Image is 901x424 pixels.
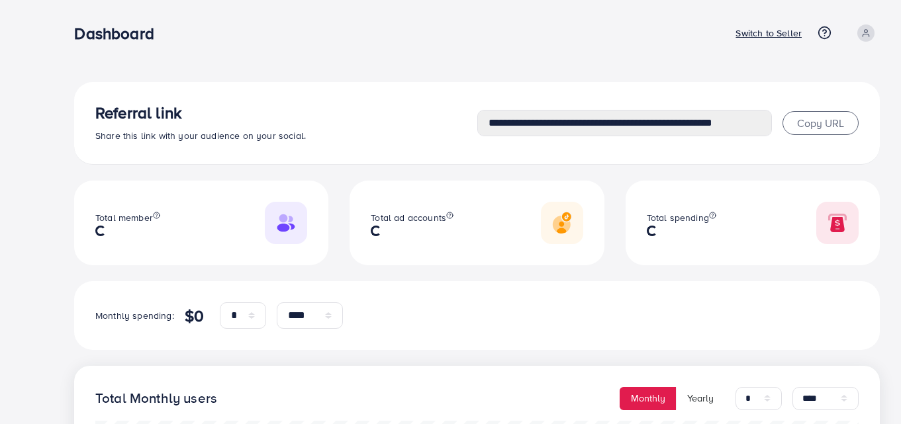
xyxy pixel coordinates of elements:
[265,202,307,244] img: Responsive image
[541,202,583,244] img: Responsive image
[735,25,802,41] p: Switch to Seller
[620,387,677,410] button: Monthly
[95,390,217,407] h4: Total Monthly users
[797,116,844,130] span: Copy URL
[95,129,306,142] span: Share this link with your audience on your social.
[371,211,446,224] span: Total ad accounts
[185,306,204,325] h4: $0
[95,308,174,323] p: Monthly spending:
[74,24,164,43] h3: Dashboard
[647,211,709,224] span: Total spending
[676,387,725,410] button: Yearly
[95,103,477,122] h3: Referral link
[816,202,859,244] img: Responsive image
[95,211,153,224] span: Total member
[782,111,859,135] button: Copy URL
